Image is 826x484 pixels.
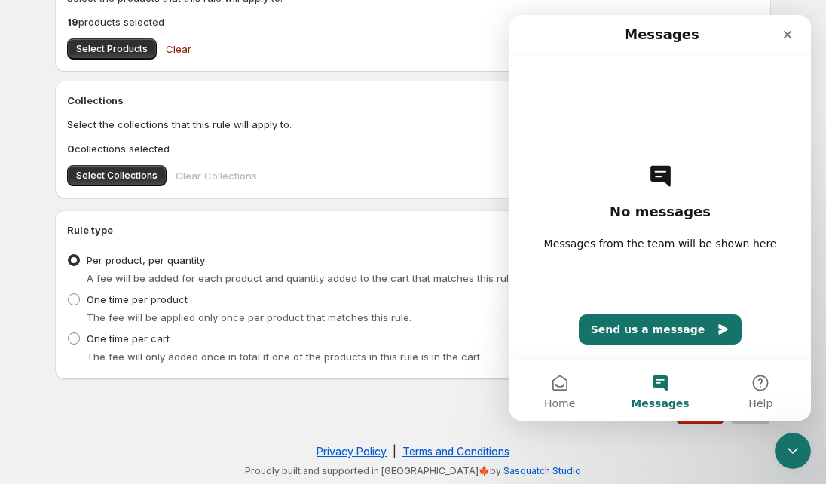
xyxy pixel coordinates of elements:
[87,332,170,345] span: One time per cart
[67,165,167,186] button: Select Collections
[503,465,581,476] a: Sasquatch Studio
[166,41,191,57] span: Clear
[157,34,200,64] button: Clear
[87,311,411,323] span: The fee will be applied only once per product that matches this rule.
[67,38,157,60] button: Select Products
[76,43,148,55] span: Select Products
[67,222,759,237] h2: Rule type
[67,14,759,29] p: products selected
[87,351,480,363] span: The fee will only added once in total if one of the products in this rule is in the cart
[67,142,75,155] b: 0
[67,16,78,28] b: 19
[393,445,396,458] span: |
[76,170,158,182] span: Select Collections
[87,254,205,266] span: Per product, per quantity
[67,117,759,132] p: Select the collections that this rule will apply to.
[402,445,509,458] a: Terms and Conditions
[67,93,759,108] h2: Collections
[775,433,811,469] iframe: Intercom live chat
[63,465,763,477] p: Proudly built and supported in [GEOGRAPHIC_DATA]🍁by
[67,141,759,156] p: collections selected
[87,272,517,284] span: A fee will be added for each product and quantity added to the cart that matches this rule.
[317,445,387,458] a: Privacy Policy
[87,293,188,305] span: One time per product
[509,15,811,421] iframe: Intercom live chat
